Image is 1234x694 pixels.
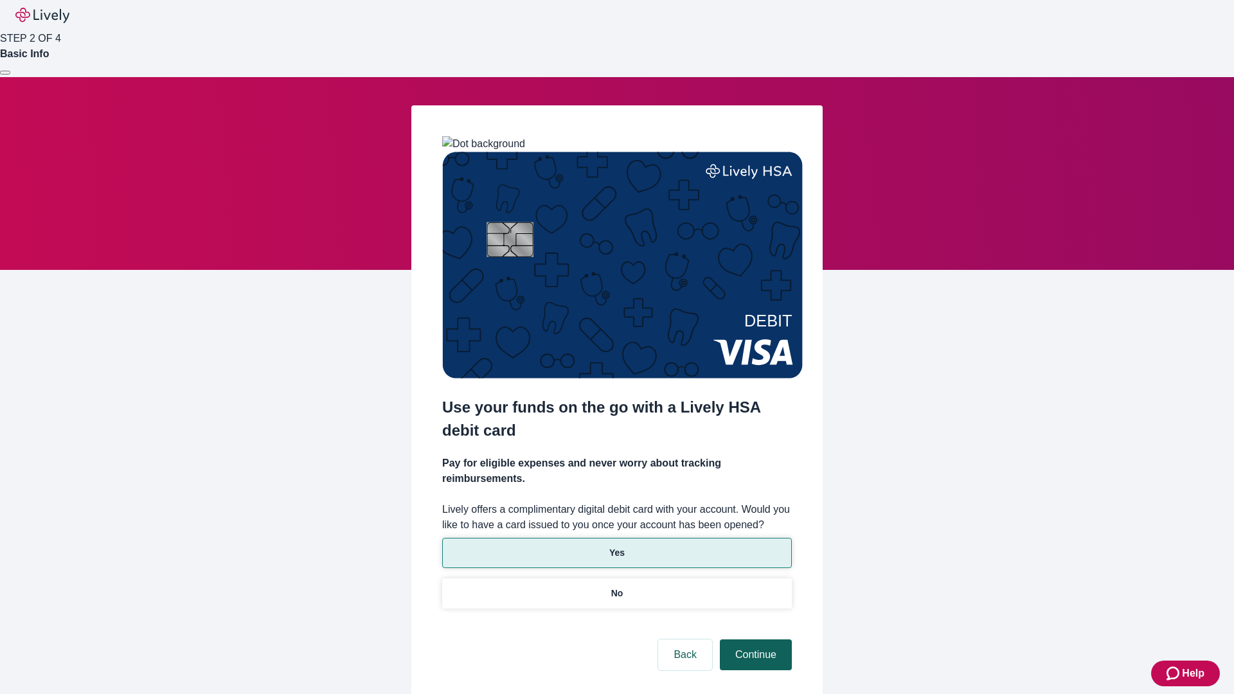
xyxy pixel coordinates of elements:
[442,456,792,486] h4: Pay for eligible expenses and never worry about tracking reimbursements.
[720,639,792,670] button: Continue
[442,578,792,609] button: No
[1151,661,1220,686] button: Zendesk support iconHelp
[442,538,792,568] button: Yes
[442,152,803,378] img: Debit card
[609,546,625,560] p: Yes
[442,136,525,152] img: Dot background
[1182,666,1204,681] span: Help
[442,396,792,442] h2: Use your funds on the go with a Lively HSA debit card
[658,639,712,670] button: Back
[15,8,69,23] img: Lively
[1167,666,1182,681] svg: Zendesk support icon
[611,587,623,600] p: No
[442,502,792,533] label: Lively offers a complimentary digital debit card with your account. Would you like to have a card...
